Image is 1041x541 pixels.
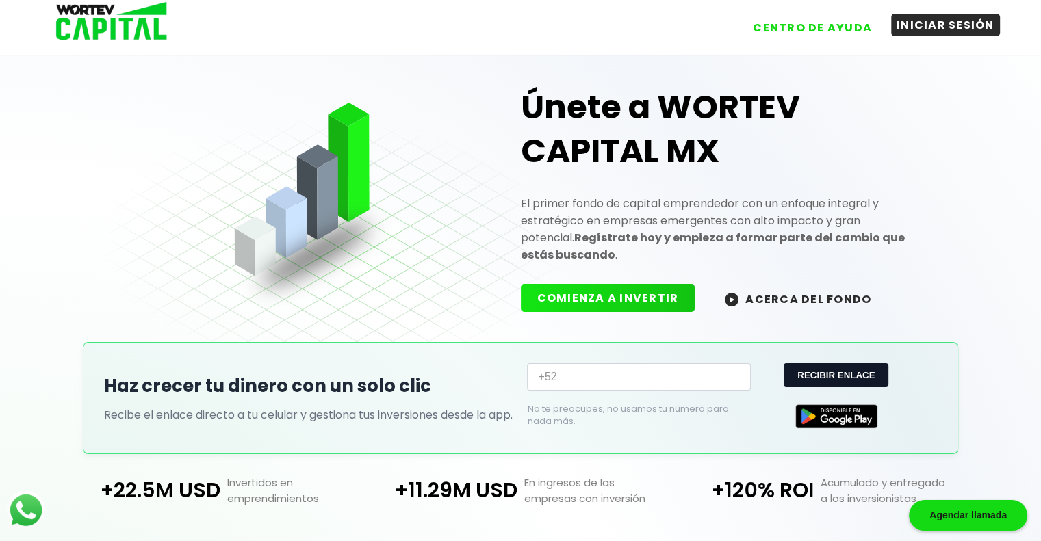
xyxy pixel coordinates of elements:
img: logos_whatsapp-icon.242b2217.svg [7,491,45,529]
img: Google Play [795,404,877,428]
p: En ingresos de las empresas con inversión [517,475,669,506]
p: Recibe el enlace directo a tu celular y gestiona tus inversiones desde la app. [104,406,513,423]
p: +120% ROI [669,475,814,506]
p: No te preocupes, no usamos tu número para nada más. [527,403,728,427]
p: Invertidos en emprendimientos [220,475,372,506]
button: RECIBIR ENLACE [784,363,888,387]
h1: Únete a WORTEV CAPITAL MX [521,85,937,173]
a: COMIENZA A INVERTIR [521,290,709,306]
button: CENTRO DE AYUDA [747,16,877,39]
button: INICIAR SESIÓN [891,14,1000,36]
strong: Regístrate hoy y empieza a formar parte del cambio que estás buscando [521,230,905,263]
div: Agendar llamada [909,500,1027,531]
a: CENTRO DE AYUDA [734,6,877,39]
p: Acumulado y entregado a los inversionistas [814,475,966,506]
p: +11.29M USD [372,475,517,506]
img: wortev-capital-acerca-del-fondo [725,293,738,306]
button: ACERCA DEL FONDO [708,284,888,313]
h2: Haz crecer tu dinero con un solo clic [104,373,513,399]
button: COMIENZA A INVERTIR [521,284,695,312]
a: INICIAR SESIÓN [877,6,1000,39]
p: El primer fondo de capital emprendedor con un enfoque integral y estratégico en empresas emergent... [521,195,937,263]
p: +22.5M USD [75,475,220,506]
